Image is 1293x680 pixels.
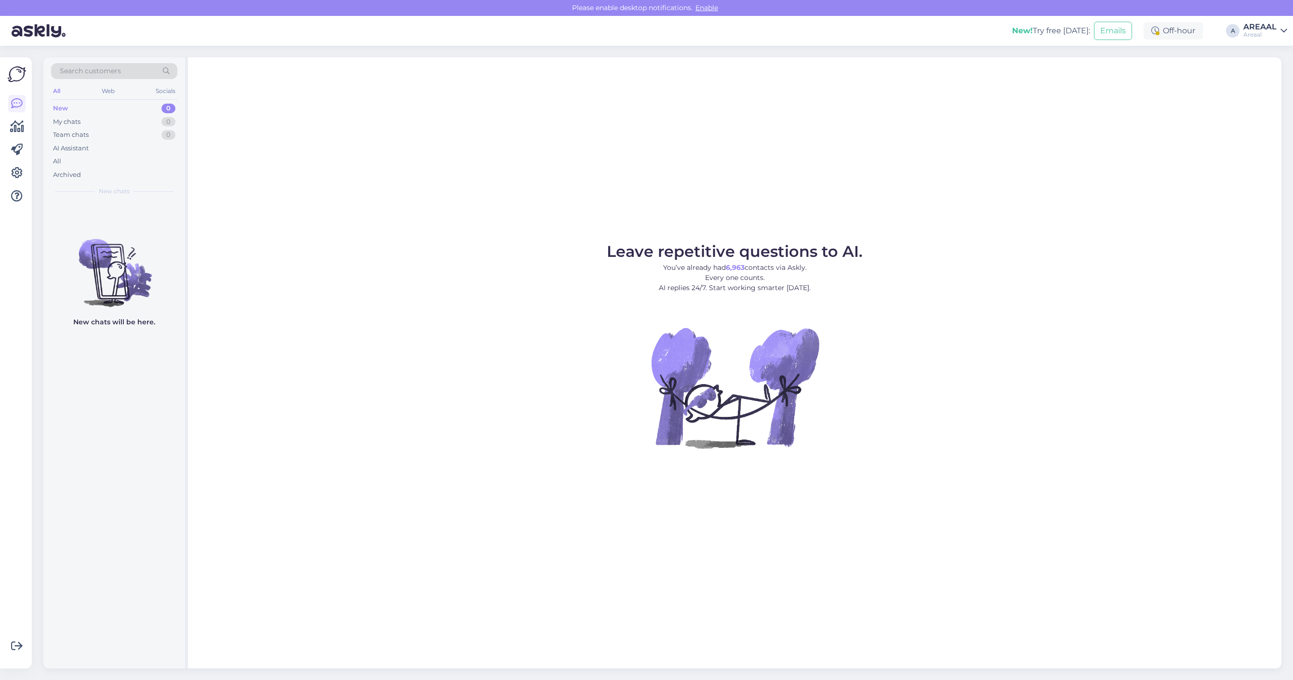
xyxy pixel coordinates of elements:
a: AREAALAreaal [1243,23,1287,39]
div: AREAAL [1243,23,1277,31]
span: Enable [693,3,721,12]
div: My chats [53,117,80,127]
img: Askly Logo [8,65,26,83]
p: New chats will be here. [73,317,155,327]
div: 0 [161,104,175,113]
button: Emails [1094,22,1132,40]
div: Areaal [1243,31,1277,39]
img: No chats [43,222,185,308]
span: Leave repetitive questions to AI. [607,242,863,261]
div: 0 [161,130,175,140]
div: Archived [53,170,81,180]
div: Off-hour [1144,22,1203,40]
img: No Chat active [648,301,822,474]
div: Try free [DATE]: [1012,25,1090,37]
div: Web [100,85,117,97]
div: Socials [154,85,177,97]
div: AI Assistant [53,144,89,153]
div: Team chats [53,130,89,140]
b: New! [1012,26,1033,35]
div: All [51,85,62,97]
p: You’ve already had contacts via Askly. Every one counts. AI replies 24/7. Start working smarter [... [607,263,863,293]
div: New [53,104,68,113]
div: 0 [161,117,175,127]
div: All [53,157,61,166]
b: 6,963 [726,263,745,272]
div: A [1226,24,1240,38]
span: Search customers [60,66,121,76]
span: New chats [99,187,130,196]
